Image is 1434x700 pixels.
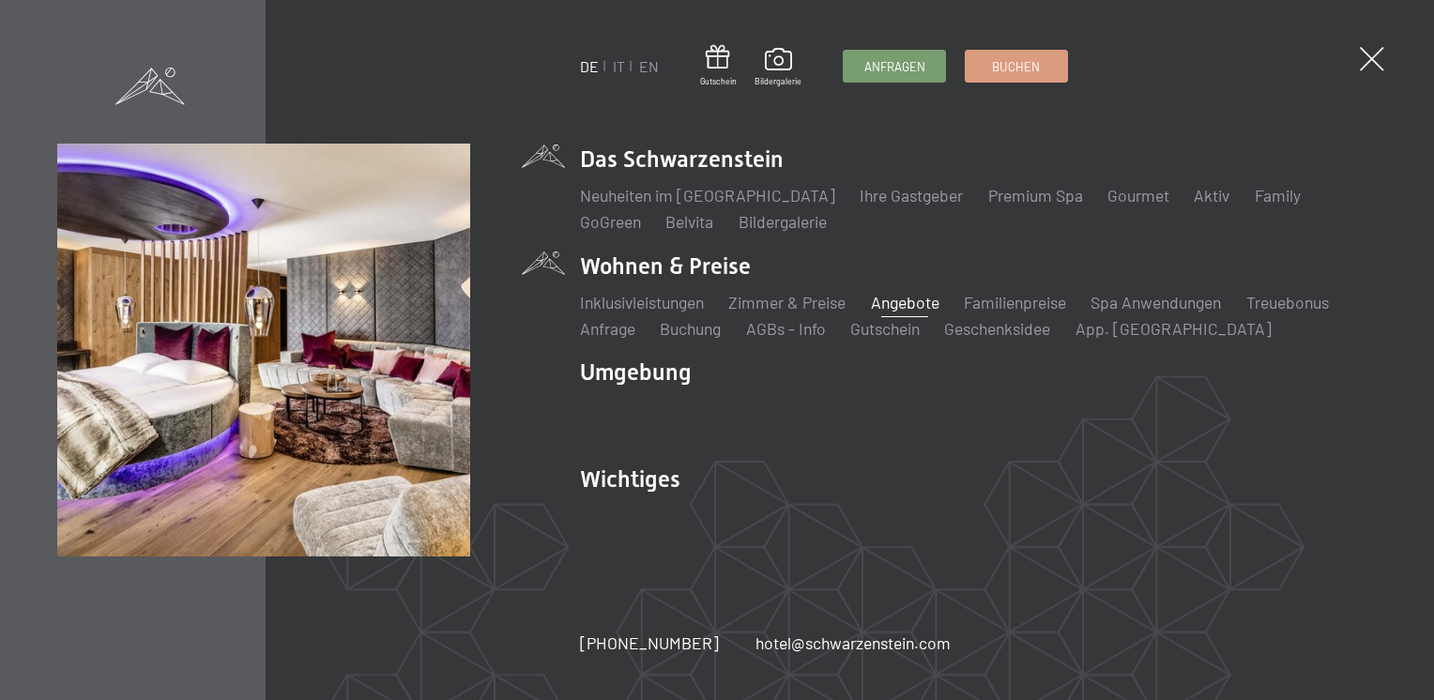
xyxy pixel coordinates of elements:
a: IT [613,57,625,75]
a: Anfragen [844,51,945,82]
a: EN [639,57,659,75]
a: Treuebonus [1246,292,1329,312]
a: Buchung [660,318,721,339]
a: Spa Anwendungen [1091,292,1221,312]
a: Aktiv [1194,185,1229,205]
a: Gourmet [1107,185,1169,205]
a: Familienpreise [964,292,1066,312]
a: Inklusivleistungen [580,292,704,312]
a: Bildergalerie [755,48,801,87]
span: Bildergalerie [755,76,801,87]
a: Gutschein [850,318,920,339]
a: Neuheiten im [GEOGRAPHIC_DATA] [580,185,835,205]
a: DE [580,57,599,75]
a: Zimmer & Preise [728,292,846,312]
span: [PHONE_NUMBER] [580,632,719,653]
span: Buchen [992,58,1040,75]
a: Angebote [871,292,939,312]
span: Gutschein [700,76,737,87]
a: Anfrage [580,318,635,339]
a: Gutschein [700,45,737,87]
a: Buchen [966,51,1067,82]
span: Anfragen [864,58,925,75]
a: GoGreen [580,211,641,232]
a: hotel@schwarzenstein.com [755,632,951,655]
a: Ihre Gastgeber [860,185,963,205]
a: [PHONE_NUMBER] [580,632,719,655]
a: Belvita [665,211,713,232]
a: App. [GEOGRAPHIC_DATA] [1075,318,1272,339]
a: Geschenksidee [944,318,1050,339]
a: Premium Spa [988,185,1083,205]
a: Family [1255,185,1301,205]
a: AGBs - Info [746,318,826,339]
a: Bildergalerie [739,211,827,232]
